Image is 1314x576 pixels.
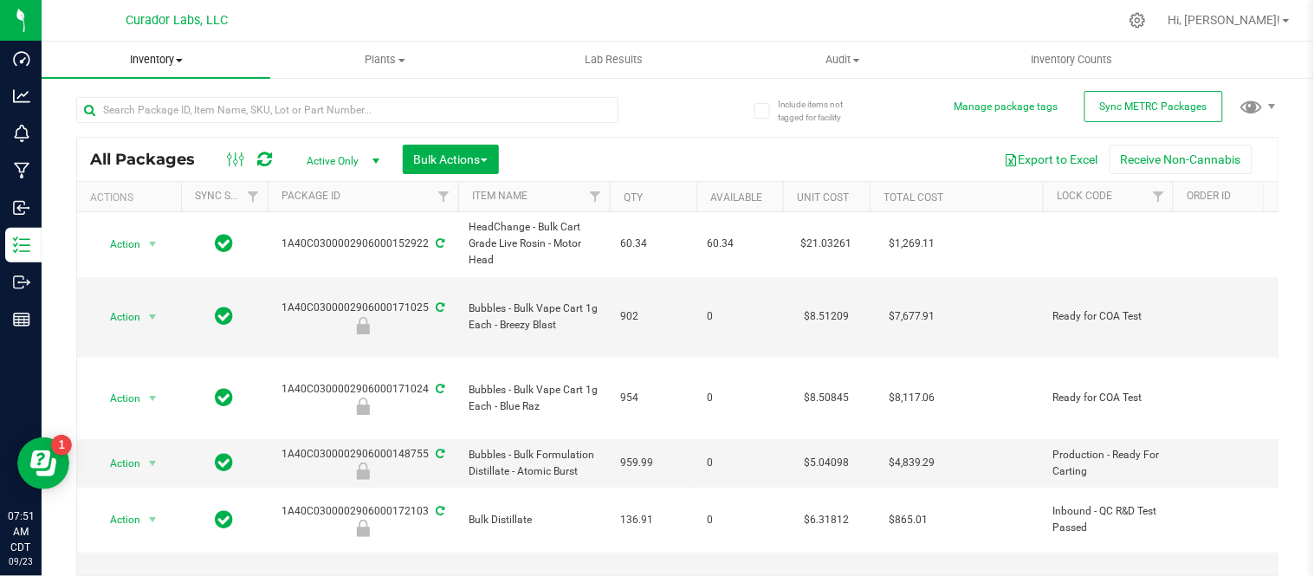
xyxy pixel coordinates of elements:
span: $8,117.06 [880,385,944,411]
button: Bulk Actions [403,145,499,174]
span: Include items not tagged for facility [778,98,864,124]
input: Search Package ID, Item Name, SKU, Lot or Part Number... [76,97,618,123]
div: Inbound - QC R&D Test Passed [265,520,461,537]
a: Unit Cost [797,191,849,204]
span: In Sync [216,385,234,410]
span: Bulk Actions [414,152,488,166]
span: Sync from Compliance System [433,448,444,460]
span: Action [94,232,141,256]
span: HeadChange - Bulk Cart Grade Live Rosin - Motor Head [469,219,599,269]
a: Filter [239,182,268,211]
iframe: Resource center [17,437,69,489]
span: Action [94,305,141,329]
span: All Packages [90,150,212,169]
span: In Sync [216,508,234,532]
span: select [142,451,164,476]
span: Audit [729,52,956,68]
span: Bubbles - Bulk Vape Cart 1g Each - Blue Raz [469,382,599,415]
span: 0 [707,390,773,406]
a: Filter [581,182,610,211]
span: $7,677.91 [880,304,944,329]
a: Filter [1144,182,1173,211]
span: 0 [707,512,773,528]
span: Bulk Distillate [469,512,599,528]
span: 60.34 [620,236,686,252]
span: Sync from Compliance System [433,301,444,314]
inline-svg: Manufacturing [13,162,30,179]
a: Order Id [1187,190,1231,202]
span: In Sync [216,231,234,256]
span: 959.99 [620,455,686,471]
td: $21.03261 [783,212,870,277]
button: Sync METRC Packages [1084,91,1223,122]
span: $4,839.29 [880,450,944,476]
button: Receive Non-Cannabis [1110,145,1253,174]
td: $5.04098 [783,439,870,488]
a: Package ID [282,190,340,202]
div: Actions [90,191,174,204]
span: Action [94,508,141,532]
span: Production - Ready For Carting [1053,447,1162,480]
a: Plants [270,42,499,78]
inline-svg: Reports [13,311,30,328]
span: Sync from Compliance System [433,237,444,249]
div: Production - Ready For Carting [265,463,461,480]
span: Inbound - QC R&D Test Passed [1053,503,1162,536]
span: Sync from Compliance System [433,383,444,395]
span: 136.91 [620,512,686,528]
inline-svg: Outbound [13,274,30,291]
span: $865.01 [880,508,936,533]
inline-svg: Dashboard [13,50,30,68]
span: Bubbles - Bulk Formulation Distillate - Atomic Burst [469,447,599,480]
a: Sync Status [195,190,262,202]
div: 1A40C0300002906000148755 [265,446,461,480]
span: Lab Results [562,52,667,68]
span: Action [94,386,141,411]
span: Inventory [42,52,270,68]
span: 0 [707,455,773,471]
p: 09/23 [8,555,34,568]
span: Curador Labs, LLC [126,13,228,28]
a: Qty [624,191,643,204]
span: Inventory Counts [1008,52,1136,68]
span: Action [94,451,141,476]
span: 902 [620,308,686,325]
div: 1A40C0300002906000171025 [265,300,461,333]
span: select [142,305,164,329]
span: select [142,232,164,256]
span: 60.34 [707,236,773,252]
span: select [142,386,164,411]
a: Inventory Counts [958,42,1187,78]
span: Plants [271,52,498,68]
a: Available [710,191,762,204]
a: Audit [728,42,957,78]
button: Manage package tags [955,100,1058,114]
iframe: Resource center unread badge [51,435,72,456]
td: $6.31812 [783,488,870,553]
inline-svg: Analytics [13,87,30,105]
div: Ready for COA Test [265,398,461,415]
span: Bubbles - Bulk Vape Cart 1g Each - Breezy Blast [469,301,599,333]
p: 07:51 AM CDT [8,508,34,555]
div: Ready for COA Test [265,317,461,334]
span: Sync METRC Packages [1100,100,1207,113]
a: Total Cost [884,191,943,204]
span: Ready for COA Test [1053,390,1162,406]
inline-svg: Monitoring [13,125,30,142]
a: Lock Code [1057,190,1112,202]
button: Export to Excel [994,145,1110,174]
span: Sync from Compliance System [433,505,444,517]
span: In Sync [216,450,234,475]
span: $1,269.11 [880,231,944,256]
a: Inventory [42,42,270,78]
a: Filter [430,182,458,211]
span: 0 [707,308,773,325]
span: 954 [620,390,686,406]
a: Lab Results [500,42,728,78]
a: Item Name [472,190,528,202]
div: Manage settings [1127,12,1149,29]
span: In Sync [216,304,234,328]
span: Ready for COA Test [1053,308,1162,325]
td: $8.51209 [783,277,870,359]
